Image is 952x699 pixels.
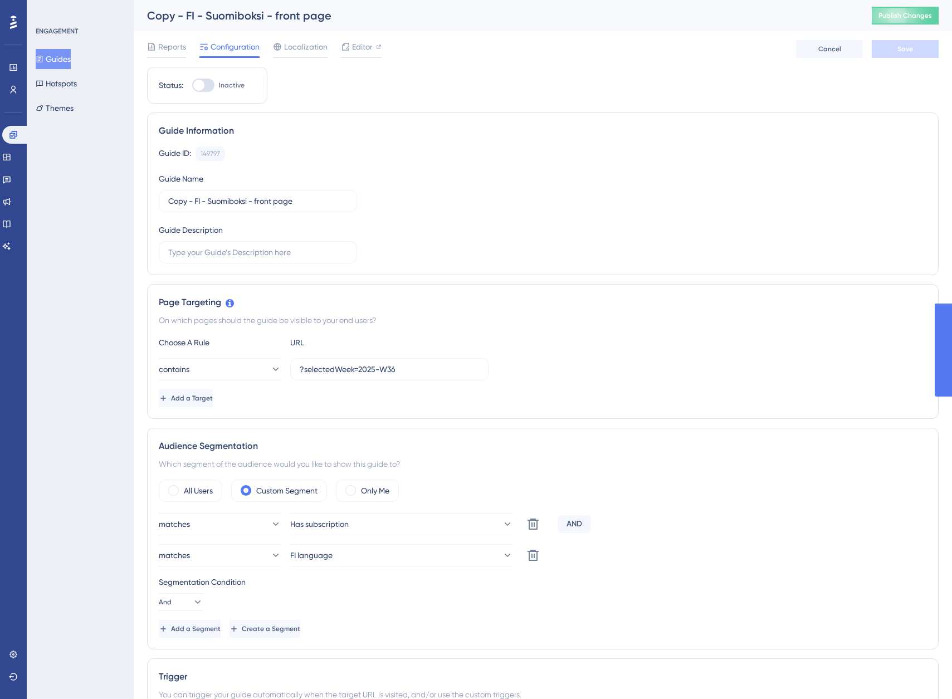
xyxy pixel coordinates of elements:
span: matches [159,517,190,531]
div: Choose A Rule [159,336,281,349]
div: Page Targeting [159,296,927,309]
button: Save [872,40,939,58]
div: ENGAGEMENT [36,27,78,36]
button: matches [159,544,281,566]
input: Type your Guide’s Name here [168,195,348,207]
button: Themes [36,98,74,118]
label: Custom Segment [256,484,318,497]
div: URL [290,336,413,349]
div: Trigger [159,670,927,683]
button: Add a Target [159,389,213,407]
span: Localization [284,40,328,53]
span: Add a Target [171,394,213,403]
button: Cancel [796,40,863,58]
div: Guide Information [159,124,927,138]
div: AND [558,515,591,533]
span: Editor [352,40,373,53]
span: Add a Segment [171,624,221,633]
div: 149797 [201,149,220,158]
span: Create a Segment [242,624,300,633]
div: Status: [159,79,183,92]
button: Publish Changes [872,7,939,25]
span: FI language [290,549,333,562]
button: Create a Segment [230,620,300,638]
input: Type your Guide’s Description here [168,246,348,258]
button: FI language [290,544,513,566]
span: And [159,598,172,607]
label: All Users [184,484,213,497]
button: Add a Segment [159,620,221,638]
iframe: UserGuiding AI Assistant Launcher [905,655,939,688]
span: matches [159,549,190,562]
span: Save [897,45,913,53]
div: Guide Name [159,172,203,185]
span: Cancel [818,45,841,53]
span: Configuration [211,40,260,53]
div: Segmentation Condition [159,575,927,589]
span: Reports [158,40,186,53]
div: Guide Description [159,223,223,237]
label: Only Me [361,484,389,497]
button: Guides [36,49,71,69]
span: Inactive [219,81,245,90]
button: Hotspots [36,74,77,94]
span: Publish Changes [878,11,932,20]
button: matches [159,513,281,535]
div: Audience Segmentation [159,439,927,453]
div: On which pages should the guide be visible to your end users? [159,314,927,327]
span: contains [159,363,189,376]
input: yourwebsite.com/path [300,363,479,375]
div: Copy - FI - Suomiboksi - front page [147,8,844,23]
div: Which segment of the audience would you like to show this guide to? [159,457,927,471]
button: Has subscription [290,513,513,535]
button: And [159,593,203,611]
div: Guide ID: [159,146,191,161]
button: contains [159,358,281,380]
span: Has subscription [290,517,349,531]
